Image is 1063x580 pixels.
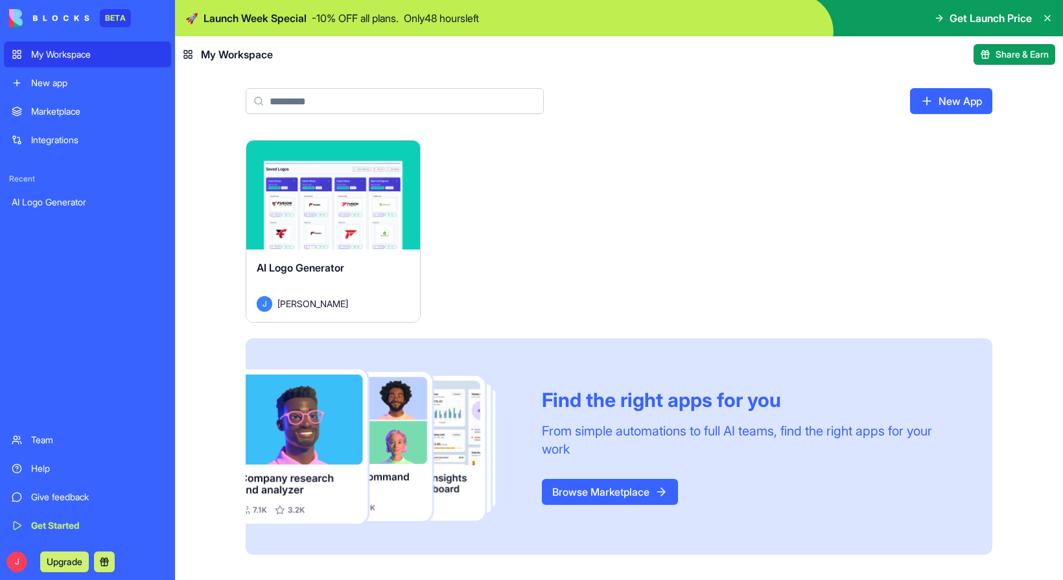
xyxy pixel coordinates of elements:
[542,388,961,412] div: Find the right apps for you
[4,127,171,153] a: Integrations
[9,9,89,27] img: logo
[4,174,171,184] span: Recent
[31,491,163,504] div: Give feedback
[31,462,163,475] div: Help
[201,47,273,62] span: My Workspace
[9,9,131,27] a: BETA
[404,10,479,26] p: Only 48 hours left
[996,48,1049,61] span: Share & Earn
[312,10,399,26] p: - 10 % OFF all plans.
[542,422,961,458] div: From simple automations to full AI teams, find the right apps for your work
[4,513,171,539] a: Get Started
[246,140,421,323] a: AI Logo GeneratorJ[PERSON_NAME]
[40,551,89,572] button: Upgrade
[4,427,171,453] a: Team
[542,479,678,505] a: Browse Marketplace
[277,297,348,310] span: [PERSON_NAME]
[204,10,307,26] span: Launch Week Special
[31,434,163,447] div: Team
[12,196,163,209] div: AI Logo Generator
[31,133,163,146] div: Integrations
[974,44,1055,65] button: Share & Earn
[910,88,992,114] a: New App
[185,10,198,26] span: 🚀
[31,105,163,118] div: Marketplace
[4,70,171,96] a: New app
[31,519,163,532] div: Get Started
[4,189,171,215] a: AI Logo Generator
[31,76,163,89] div: New app
[257,261,344,274] span: AI Logo Generator
[246,369,521,524] img: Frame_181_egmpey.png
[40,555,89,568] a: Upgrade
[4,99,171,124] a: Marketplace
[950,10,1032,26] span: Get Launch Price
[4,41,171,67] a: My Workspace
[6,551,27,572] span: J
[100,9,131,27] div: BETA
[257,296,272,312] span: J
[4,456,171,481] a: Help
[31,48,163,61] div: My Workspace
[4,484,171,510] a: Give feedback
